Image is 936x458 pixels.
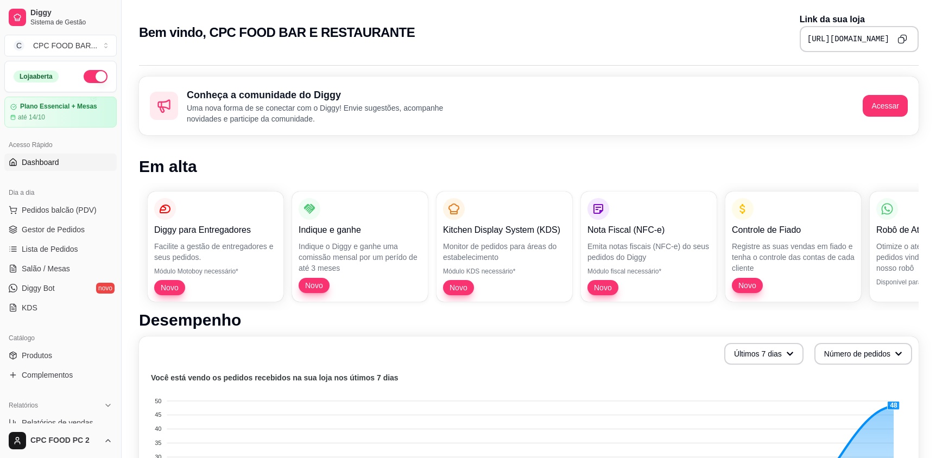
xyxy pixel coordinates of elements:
[14,71,59,82] div: Loja aberta
[732,241,855,273] p: Registre as suas vendas em fiado e tenha o controle das contas de cada cliente
[814,343,912,365] button: Número de pedidos
[155,411,161,418] tspan: 45
[22,302,37,313] span: KDS
[154,267,277,276] p: Módulo Motoboy necessário*
[22,417,93,428] span: Relatórios de vendas
[84,70,107,83] button: Alterar Status
[4,279,117,297] a: Diggy Botnovo
[4,154,117,171] a: Dashboard
[292,192,428,302] button: Indique e ganheIndique o Diggy e ganhe uma comissão mensal por um perído de até 3 mesesNovo
[155,425,161,432] tspan: 40
[301,280,327,291] span: Novo
[156,282,183,293] span: Novo
[4,221,117,238] a: Gestor de Pedidos
[4,366,117,384] a: Complementos
[443,267,566,276] p: Módulo KDS necessário*
[4,4,117,30] a: DiggySistema de Gestão
[148,192,283,302] button: Diggy para EntregadoresFacilite a gestão de entregadores e seus pedidos.Módulo Motoboy necessário...
[587,267,710,276] p: Módulo fiscal necessário*
[4,136,117,154] div: Acesso Rápido
[18,113,45,122] article: até 14/10
[4,414,117,431] a: Relatórios de vendas
[139,157,919,176] h1: Em alta
[30,8,112,18] span: Diggy
[14,40,24,51] span: C
[4,35,117,56] button: Select a team
[863,95,908,117] button: Acessar
[22,244,78,255] span: Lista de Pedidos
[22,283,55,294] span: Diggy Bot
[590,282,616,293] span: Novo
[299,241,421,273] p: Indique o Diggy e ganhe uma comissão mensal por um perído de até 3 meses
[734,280,761,291] span: Novo
[299,224,421,237] p: Indique e ganhe
[4,329,117,347] div: Catálogo
[155,398,161,404] tspan: 50
[22,205,97,215] span: Pedidos balcão (PDV)
[9,401,38,410] span: Relatórios
[187,103,465,124] p: Uma nova forma de se conectar com o Diggy! Envie sugestões, acompanhe novidades e participe da co...
[154,241,277,263] p: Facilite a gestão de entregadores e seus pedidos.
[30,436,99,446] span: CPC FOOD PC 2
[155,440,161,446] tspan: 35
[22,157,59,168] span: Dashboard
[4,347,117,364] a: Produtos
[4,260,117,277] a: Salão / Mesas
[4,184,117,201] div: Dia a dia
[581,192,717,302] button: Nota Fiscal (NFC-e)Emita notas fiscais (NFC-e) do seus pedidos do DiggyMódulo fiscal necessário*Novo
[4,240,117,258] a: Lista de Pedidos
[724,343,804,365] button: Últimos 7 dias
[443,241,566,263] p: Monitor de pedidos para áreas do estabelecimento
[139,310,919,330] h1: Desempenho
[443,224,566,237] p: Kitchen Display System (KDS)
[22,263,70,274] span: Salão / Mesas
[437,192,572,302] button: Kitchen Display System (KDS)Monitor de pedidos para áreas do estabelecimentoMódulo KDS necessário...
[4,428,117,454] button: CPC FOOD PC 2
[139,24,415,41] h2: Bem vindo, CPC FOOD BAR E RESTAURANTE
[587,241,710,263] p: Emita notas fiscais (NFC-e) do seus pedidos do Diggy
[732,224,855,237] p: Controle de Fiado
[187,87,465,103] h2: Conheça a comunidade do Diggy
[20,103,97,111] article: Plano Essencial + Mesas
[22,370,73,380] span: Complementos
[4,201,117,219] button: Pedidos balcão (PDV)
[4,97,117,128] a: Plano Essencial + Mesasaté 14/10
[800,13,919,26] p: Link da sua loja
[445,282,472,293] span: Novo
[894,30,911,48] button: Copy to clipboard
[151,373,399,382] text: Você está vendo os pedidos recebidos na sua loja nos útimos 7 dias
[30,18,112,27] span: Sistema de Gestão
[154,224,277,237] p: Diggy para Entregadores
[4,299,117,316] a: KDS
[725,192,861,302] button: Controle de FiadoRegistre as suas vendas em fiado e tenha o controle das contas de cada clienteNovo
[22,224,85,235] span: Gestor de Pedidos
[587,224,710,237] p: Nota Fiscal (NFC-e)
[22,350,52,361] span: Produtos
[807,34,889,44] pre: [URL][DOMAIN_NAME]
[33,40,97,51] div: CPC FOOD BAR ...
